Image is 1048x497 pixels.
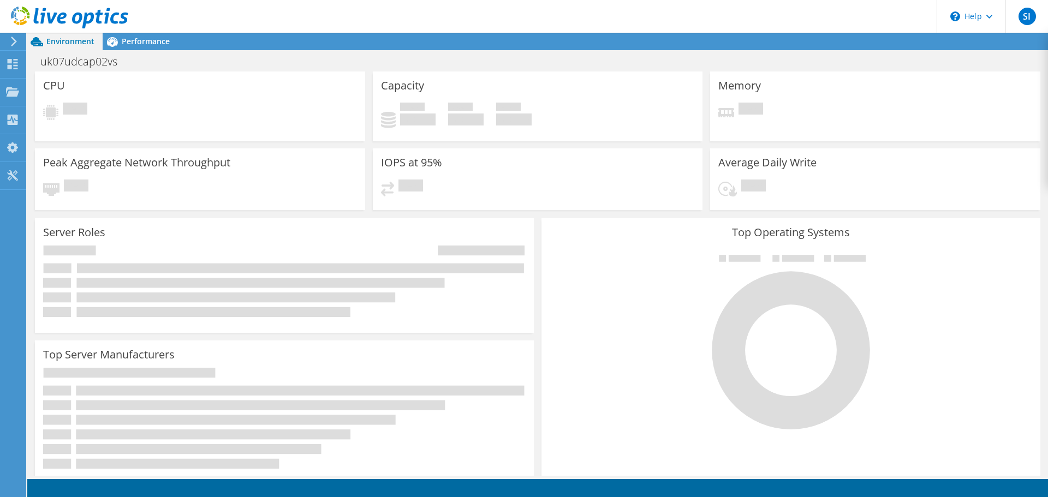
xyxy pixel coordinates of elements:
[63,103,87,117] span: Pending
[1019,8,1036,25] span: SI
[718,157,817,169] h3: Average Daily Write
[950,11,960,21] svg: \n
[400,113,436,125] h4: 0 GiB
[46,36,94,46] span: Environment
[122,36,170,46] span: Performance
[400,103,425,113] span: Used
[381,80,424,92] h3: Capacity
[43,349,175,361] h3: Top Server Manufacturers
[550,226,1032,238] h3: Top Operating Systems
[35,56,134,68] h1: uk07udcap02vs
[448,113,484,125] h4: 0 GiB
[496,103,521,113] span: Total
[43,80,65,92] h3: CPU
[496,113,532,125] h4: 0 GiB
[448,103,473,113] span: Free
[381,157,442,169] h3: IOPS at 95%
[718,80,761,92] h3: Memory
[739,103,763,117] span: Pending
[43,226,105,238] h3: Server Roles
[398,179,423,194] span: Pending
[741,179,766,194] span: Pending
[64,179,88,194] span: Pending
[43,157,230,169] h3: Peak Aggregate Network Throughput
